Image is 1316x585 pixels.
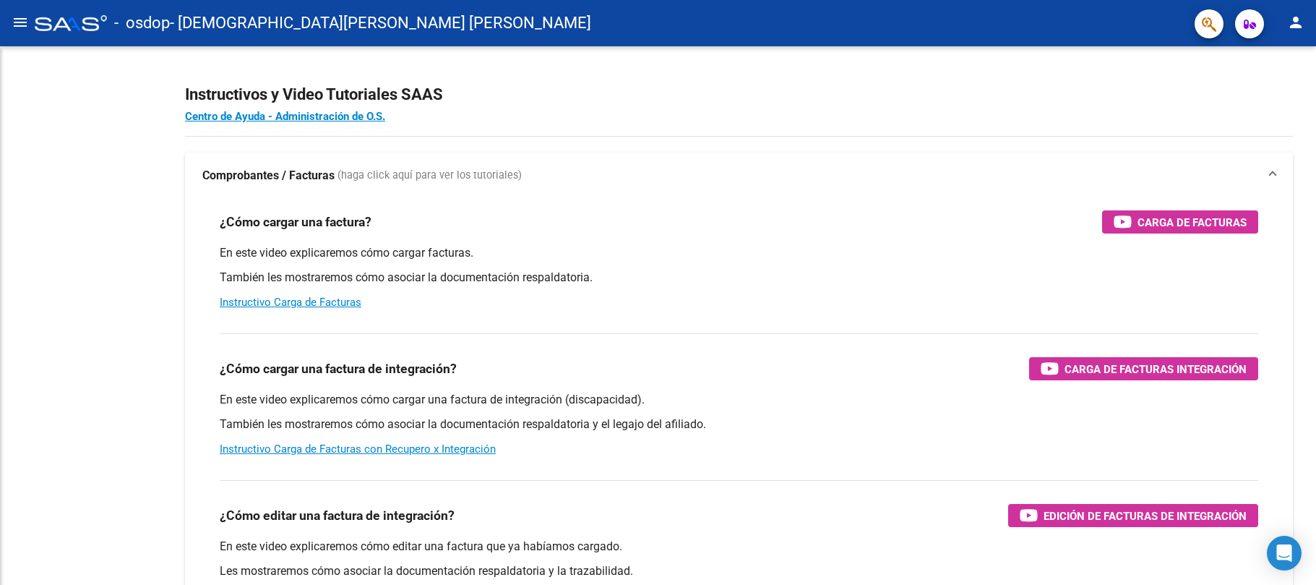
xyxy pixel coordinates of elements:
[1008,504,1258,527] button: Edición de Facturas de integración
[1029,357,1258,380] button: Carga de Facturas Integración
[1267,536,1302,571] div: Open Intercom Messenger
[1044,507,1247,525] span: Edición de Facturas de integración
[337,168,522,184] span: (haga click aquí para ver los tutoriales)
[1137,213,1247,231] span: Carga de Facturas
[220,417,1258,432] p: También les mostraremos cómo asociar la documentación respaldatoria y el legajo del afiliado.
[220,270,1258,286] p: También les mostraremos cómo asociar la documentación respaldatoria.
[185,153,1293,199] mat-expansion-panel-header: Comprobantes / Facturas (haga click aquí para ver los tutoriales)
[185,81,1293,108] h2: Instructivos y Video Tutoriales SAAS
[1065,360,1247,378] span: Carga de Facturas Integración
[220,539,1258,555] p: En este video explicaremos cómo editar una factura que ya habíamos cargado.
[220,245,1258,261] p: En este video explicaremos cómo cargar facturas.
[220,359,457,379] h3: ¿Cómo cargar una factura de integración?
[1102,210,1258,234] button: Carga de Facturas
[170,7,591,39] span: - [DEMOGRAPHIC_DATA][PERSON_NAME] [PERSON_NAME]
[185,110,385,123] a: Centro de Ayuda - Administración de O.S.
[1287,14,1304,31] mat-icon: person
[12,14,29,31] mat-icon: menu
[220,392,1258,408] p: En este video explicaremos cómo cargar una factura de integración (discapacidad).
[114,7,170,39] span: - osdop
[220,443,496,456] a: Instructivo Carga de Facturas con Recupero x Integración
[220,563,1258,579] p: Les mostraremos cómo asociar la documentación respaldatoria y la trazabilidad.
[202,168,335,184] strong: Comprobantes / Facturas
[220,296,361,309] a: Instructivo Carga de Facturas
[220,212,371,232] h3: ¿Cómo cargar una factura?
[220,505,455,526] h3: ¿Cómo editar una factura de integración?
